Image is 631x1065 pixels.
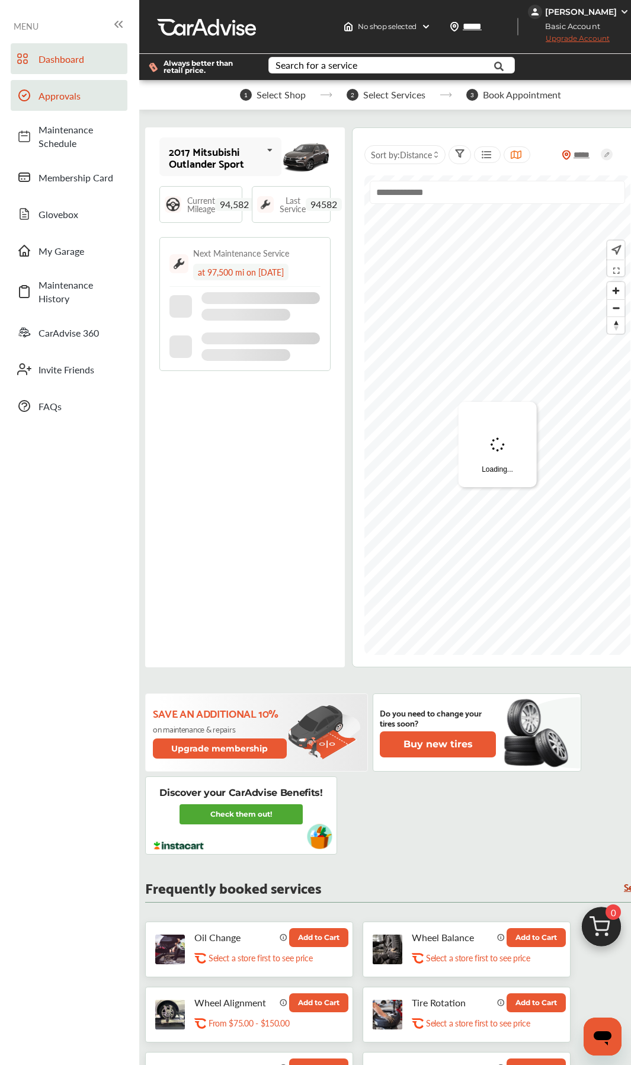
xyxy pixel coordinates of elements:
[440,92,452,97] img: stepper-arrow.e24c07c6.svg
[164,60,249,74] span: Always better than retail price.
[276,60,357,70] div: Search for a service
[466,89,478,101] span: 3
[39,171,121,184] span: Membership Card
[280,933,288,941] img: info_icon_vector.svg
[450,22,459,31] img: location_vector.a44bc228.svg
[155,1000,185,1029] img: wheel-alignment-thumb.jpg
[153,738,287,759] button: Upgrade membership
[209,1018,289,1029] p: From $75.00 - $150.00
[363,89,425,100] span: Select Services
[149,62,158,72] img: dollor_label_vector.a70140d1.svg
[289,928,348,947] button: Add to Cart
[180,804,303,824] a: Check them out!
[507,928,566,947] button: Add to Cart
[528,34,610,49] span: Upgrade Account
[400,149,432,161] span: Distance
[193,264,289,280] div: at 97,500 mi on [DATE]
[39,89,121,103] span: Approvals
[240,89,252,101] span: 1
[620,7,629,17] img: WGsFRI8htEPBVLJbROoPRyZpYNWhNONpIPPETTm6eUC0GeLEiAAAAAElFTkSuQmCC
[39,278,121,305] span: Maintenance History
[281,139,331,175] img: mobile_11651_st0640_046.jpg
[11,235,127,266] a: My Garage
[39,52,121,66] span: Dashboard
[39,363,121,376] span: Invite Friends
[412,997,492,1008] p: Tire Rotation
[11,272,127,311] a: Maintenance History
[607,282,624,299] button: Zoom in
[39,123,121,150] span: Maintenance Schedule
[507,993,566,1012] button: Add to Cart
[39,207,121,221] span: Glovebox
[607,317,624,334] span: Reset bearing to north
[358,22,417,31] span: No shop selected
[380,731,498,757] a: Buy new tires
[517,18,518,36] img: header-divider.bc55588e.svg
[458,402,537,487] div: Loading...
[257,89,306,100] span: Select Shop
[39,244,121,258] span: My Garage
[573,901,630,958] img: cart_icon.3d0951e8.svg
[529,20,609,33] span: Basic Account
[152,842,205,850] img: instacart-logo.217963cc.svg
[280,196,306,213] span: Last Service
[169,145,262,169] div: 2017 Mitsubishi Outlander Sport
[373,935,402,964] img: tire-wheel-balance-thumb.jpg
[562,150,571,160] img: location_vector_orange.38f05af8.svg
[483,89,561,100] span: Book Appointment
[169,254,188,273] img: maintenance_logo
[373,1000,402,1029] img: tire-rotation-thumb.jpg
[11,354,127,385] a: Invite Friends
[194,932,275,943] p: Oil Change
[169,286,321,287] img: border-line.da1032d4.svg
[306,198,342,211] span: 94582
[209,952,312,964] p: Select a store first to see price
[165,196,181,213] img: steering_logo
[155,935,185,964] img: oil-change-thumb.jpg
[528,5,542,19] img: jVpblrzwTbfkPYzPPzSLxeg0AAAAASUVORK5CYII=
[497,933,505,941] img: info_icon_vector.svg
[380,708,496,728] p: Do you need to change your tires soon?
[607,316,624,334] button: Reset bearing to north
[280,998,288,1006] img: info_icon_vector.svg
[11,317,127,348] a: CarAdvise 360
[11,199,127,229] a: Glovebox
[307,824,332,849] img: instacart-vehicle.0979a191.svg
[380,731,496,757] button: Buy new tires
[39,399,121,413] span: FAQs
[11,162,127,193] a: Membership Card
[320,92,332,97] img: stepper-arrow.e24c07c6.svg
[145,881,321,893] p: Frequently booked services
[11,43,127,74] a: Dashboard
[11,80,127,111] a: Approvals
[344,22,353,31] img: header-home-logo.8d720a4f.svg
[257,196,274,213] img: maintenance_logo
[11,117,127,156] a: Maintenance Schedule
[193,247,289,259] div: Next Maintenance Service
[609,244,622,257] img: recenter.ce011a49.svg
[607,300,624,316] span: Zoom out
[607,299,624,316] button: Zoom out
[545,7,617,17] div: [PERSON_NAME]
[421,22,431,31] img: header-down-arrow.9dd2ce7d.svg
[412,932,492,943] p: Wheel Balance
[497,998,505,1006] img: info_icon_vector.svg
[153,706,289,719] p: Save an additional 10%
[14,21,39,31] span: MENU
[426,952,530,964] p: Select a store first to see price
[215,198,254,211] span: 94,582
[584,1018,622,1056] iframe: Button to launch messaging window
[289,993,348,1012] button: Add to Cart
[426,1018,530,1029] p: Select a store first to see price
[39,326,121,340] span: CarAdvise 360
[153,724,289,734] p: on maintenance & repairs
[347,89,358,101] span: 2
[187,196,215,213] span: Current Mileage
[159,786,322,799] p: Discover your CarAdvise Benefits!
[606,904,621,920] span: 0
[289,705,360,760] img: update-membership.81812027.svg
[194,997,275,1008] p: Wheel Alignment
[11,391,127,421] a: FAQs
[503,694,574,771] img: new-tire.a0c7fe23.svg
